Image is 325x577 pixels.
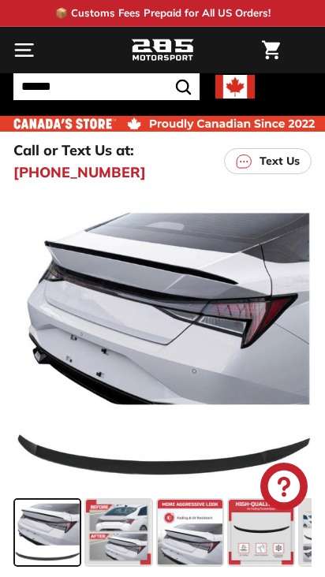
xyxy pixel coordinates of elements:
p: Call or Text Us at: [13,140,134,161]
a: Cart [254,28,288,73]
p: 📦 Customs Fees Prepaid for All US Orders! [55,6,271,21]
p: Text Us [260,153,300,169]
a: [PHONE_NUMBER] [13,162,146,183]
input: Search [13,73,200,100]
inbox-online-store-chat: Shopify online store chat [256,463,312,514]
a: Text Us [224,148,312,174]
img: Logo_285_Motorsport_areodynamics_components [131,37,194,64]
